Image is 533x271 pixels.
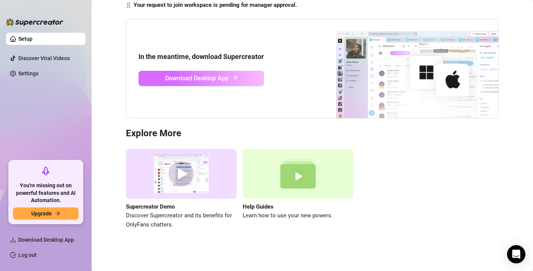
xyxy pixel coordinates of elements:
span: arrow-right [55,211,60,216]
a: Help GuidesLearn how to use your new powers. [243,149,353,229]
a: Discover Viral Videos [18,55,70,61]
div: Open Intercom Messenger [507,245,525,263]
img: help guides [243,149,353,199]
strong: Your request to join workspace is pending for manager approval. [134,2,297,8]
span: Learn how to use your new powers. [243,211,353,220]
img: logo-BBDzfeDw.svg [6,18,63,26]
strong: Help Guides [243,203,274,210]
a: Settings [18,70,39,77]
a: Log out [18,252,37,258]
strong: Supercreator Demo [126,203,175,210]
span: Discover Supercreator and its benefits for OnlyFans chatters. [126,211,237,229]
a: Supercreator DemoDiscover Supercreator and its benefits for OnlyFans chatters. [126,149,237,229]
a: Download Desktop Apparrow-up [138,71,264,86]
a: Setup [18,36,32,42]
span: Download Desktop App [18,237,74,243]
span: rocket [41,166,50,175]
h3: Explore More [126,128,499,140]
span: arrow-up [231,73,240,82]
img: supercreator demo [126,149,237,199]
span: hourglass [126,1,131,10]
span: You're missing out on powerful features and AI Automation. [13,182,79,204]
span: Upgrade [31,210,52,217]
span: download [10,237,16,243]
strong: In the meantime, download Supercreator [138,53,264,61]
img: download app [308,19,498,118]
button: Upgradearrow-right [13,207,79,220]
span: Download Desktop App [165,73,229,83]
